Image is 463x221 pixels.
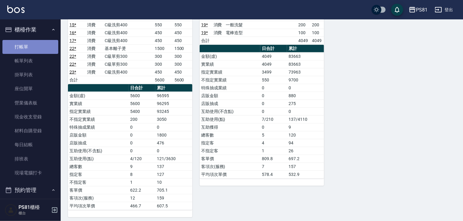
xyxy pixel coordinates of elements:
[103,21,153,29] td: C級洗剪400
[68,186,129,194] td: 客單價
[173,21,192,29] td: 550
[154,60,173,68] td: 300
[2,40,58,54] a: 打帳單
[68,163,129,170] td: 總客數
[200,92,260,100] td: 店販金額
[224,29,297,37] td: 電棒造型
[200,163,260,170] td: 客項次(服務)
[432,4,456,15] button: 登出
[287,100,324,107] td: 275
[155,107,192,115] td: 93245
[155,131,192,139] td: 1800
[287,84,324,92] td: 0
[260,139,287,147] td: 4
[287,107,324,115] td: 0
[416,6,428,14] div: PS81
[2,68,58,82] a: 掛單列表
[155,178,192,186] td: 10
[154,76,173,84] td: 5600
[129,123,155,131] td: 0
[173,76,192,84] td: 5600
[391,4,403,16] button: save
[287,115,324,123] td: 137/4110
[260,163,287,170] td: 7
[86,60,103,68] td: 消費
[129,115,155,123] td: 200
[200,45,324,179] table: a dense table
[2,54,58,68] a: 帳單列表
[154,21,173,29] td: 550
[2,182,58,198] button: 預約管理
[68,76,86,84] td: 合計
[68,202,129,210] td: 平均項次單價
[86,21,103,29] td: 消費
[129,170,155,178] td: 8
[200,139,260,147] td: 指定客
[310,21,324,29] td: 200
[200,115,260,123] td: 互助使用(點)
[155,155,192,163] td: 121/3630
[129,186,155,194] td: 622.2
[68,131,129,139] td: 店販金額
[68,84,192,210] table: a dense table
[103,68,153,76] td: C級洗剪400
[310,29,324,37] td: 100
[155,100,192,107] td: 96295
[155,123,192,131] td: 0
[68,107,129,115] td: 指定實業績
[2,166,58,180] a: 現場電腦打卡
[129,131,155,139] td: 0
[287,147,324,155] td: 26
[200,37,212,45] td: 合計
[129,202,155,210] td: 466.7
[287,155,324,163] td: 697.2
[200,52,260,60] td: 金額(虛)
[2,96,58,110] a: 營業儀表板
[200,131,260,139] td: 總客數
[86,52,103,60] td: 消費
[287,139,324,147] td: 94
[155,186,192,194] td: 705.1
[224,21,297,29] td: 一般洗髮
[297,21,310,29] td: 200
[260,92,287,100] td: 0
[19,204,49,210] h5: PS81櫃檯
[154,37,173,45] td: 450
[260,68,287,76] td: 3499
[86,68,103,76] td: 消費
[68,123,129,131] td: 特殊抽成業績
[154,68,173,76] td: 450
[200,107,260,115] td: 互助使用(不含點)
[129,139,155,147] td: 0
[2,124,58,138] a: 材料自購登錄
[154,45,173,52] td: 1500
[2,82,58,96] a: 座位開單
[173,37,192,45] td: 450
[103,37,153,45] td: C級洗剪400
[287,92,324,100] td: 880
[200,100,260,107] td: 店販抽成
[103,45,153,52] td: 基本離子燙
[155,194,192,202] td: 159
[68,147,129,155] td: 互助使用(不含點)
[68,115,129,123] td: 不指定實業績
[287,52,324,60] td: 83663
[5,204,17,216] img: Person
[200,155,260,163] td: 客單價
[260,45,287,53] th: 日合計
[68,155,129,163] td: 互助使用(點)
[129,92,155,100] td: 5600
[129,163,155,170] td: 9
[2,110,58,124] a: 現金收支登錄
[260,170,287,178] td: 578.4
[155,202,192,210] td: 607.5
[129,100,155,107] td: 5600
[154,52,173,60] td: 300
[68,139,129,147] td: 店販抽成
[155,92,192,100] td: 96595
[200,68,260,76] td: 指定實業績
[155,163,192,170] td: 137
[129,194,155,202] td: 12
[200,76,260,84] td: 不指定實業績
[200,84,260,92] td: 特殊抽成業績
